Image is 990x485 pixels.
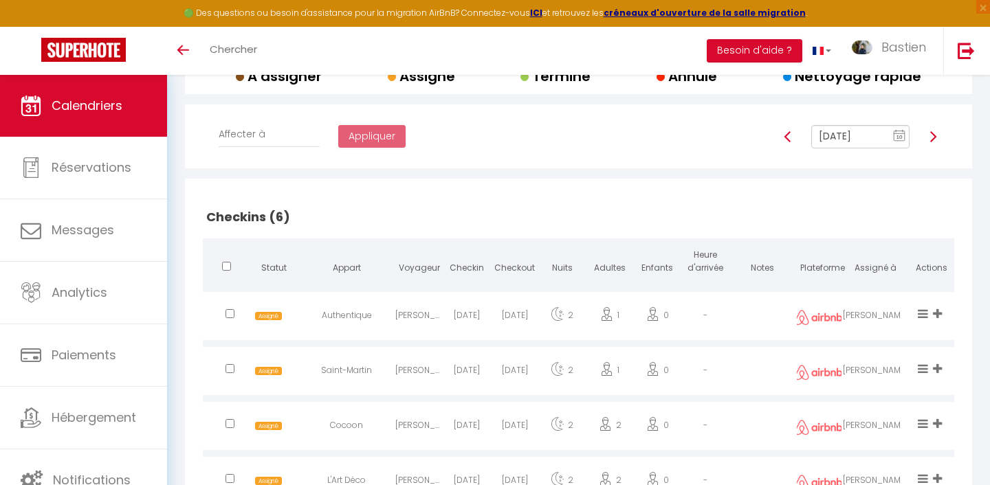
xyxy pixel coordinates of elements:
span: Messages [52,221,114,238]
span: Assigné [255,422,282,431]
button: Besoin d'aide ? [707,39,802,63]
a: créneaux d'ouverture de la salle migration [604,7,806,19]
th: Plateforme [797,238,842,289]
div: [PERSON_NAME] [395,295,443,340]
th: Heure d'arrivée [681,238,729,289]
div: Cocoon [298,405,395,450]
text: 10 [896,134,903,140]
div: - [681,295,729,340]
img: airbnb2.png [795,310,843,325]
div: 0 [634,350,681,395]
th: Checkin [443,238,491,289]
span: Assigné [255,367,282,376]
span: Terminé [520,67,591,86]
th: Assigné à [841,238,909,289]
div: Authentique [298,295,395,340]
a: ICI [530,7,542,19]
img: airbnb2.png [795,365,843,380]
span: Analytics [52,284,107,301]
div: [DATE] [443,295,491,340]
img: airbnb2.png [795,420,843,435]
th: Notes [729,238,796,289]
div: [DATE] [491,295,538,340]
th: Voyageur [395,238,443,289]
img: logout [958,42,975,59]
div: 2 [586,405,633,450]
div: 2 [538,350,586,395]
span: Annulé [657,67,717,86]
span: Nettoyage rapide [783,67,921,86]
div: 1 [586,295,633,340]
img: arrow-left3.svg [782,131,793,142]
div: - [681,350,729,395]
th: Nuits [538,238,586,289]
span: Réservations [52,159,131,176]
button: Ouvrir le widget de chat LiveChat [11,5,52,47]
div: Saint-Martin [298,350,395,395]
span: Assigné [255,312,282,321]
span: Hébergement [52,409,136,426]
h2: Checkins (6) [203,196,954,238]
th: Checkout [491,238,538,289]
img: Super Booking [41,38,126,62]
div: [DATE] [443,350,491,395]
div: [PERSON_NAME] [395,405,443,450]
span: Appart [333,262,361,273]
button: Appliquer [338,125,406,148]
img: ... [852,41,872,54]
div: [PERSON_NAME] [841,295,909,340]
div: 0 [634,405,681,450]
div: [DATE] [491,405,538,450]
th: Actions [910,238,955,289]
input: Select Date [811,125,910,148]
a: Chercher [199,27,267,75]
img: arrow-right3.svg [927,131,938,142]
span: Calendriers [52,97,122,114]
div: 2 [538,405,586,450]
div: 2 [538,295,586,340]
span: Assigné [388,67,455,86]
div: 0 [634,295,681,340]
div: [PERSON_NAME] [841,350,909,395]
div: [DATE] [491,350,538,395]
div: - [681,405,729,450]
div: 1 [586,350,633,395]
div: [DATE] [443,405,491,450]
th: Adultes [586,238,633,289]
span: Paiements [52,346,116,363]
th: Enfants [634,238,681,289]
span: Statut [261,262,287,273]
a: ... Bastien [841,27,943,75]
span: Chercher [210,42,257,56]
div: [PERSON_NAME] [395,350,443,395]
div: [PERSON_NAME] [841,405,909,450]
span: A assigner [236,67,322,86]
span: Bastien [881,38,926,56]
